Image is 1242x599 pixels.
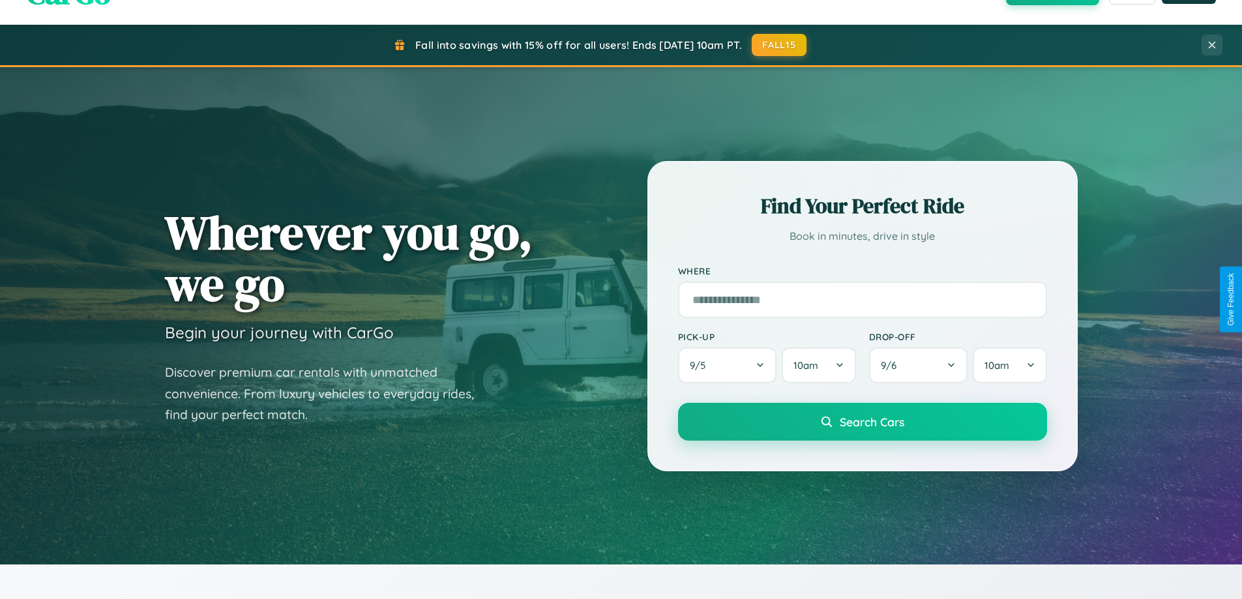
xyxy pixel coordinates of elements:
span: 10am [984,359,1009,372]
span: 9 / 5 [690,359,712,372]
button: 10am [973,347,1046,383]
div: Give Feedback [1226,273,1235,326]
button: 10am [782,347,855,383]
button: 9/5 [678,347,777,383]
span: Fall into savings with 15% off for all users! Ends [DATE] 10am PT. [415,38,742,51]
h2: Find Your Perfect Ride [678,192,1047,220]
label: Where [678,265,1047,276]
span: Search Cars [840,415,904,429]
span: 10am [793,359,818,372]
p: Discover premium car rentals with unmatched convenience. From luxury vehicles to everyday rides, ... [165,362,491,426]
button: Search Cars [678,403,1047,441]
label: Pick-up [678,331,856,342]
button: FALL15 [752,34,806,56]
span: 9 / 6 [881,359,903,372]
h1: Wherever you go, we go [165,207,533,310]
h3: Begin your journey with CarGo [165,323,394,342]
p: Book in minutes, drive in style [678,227,1047,246]
label: Drop-off [869,331,1047,342]
button: 9/6 [869,347,968,383]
